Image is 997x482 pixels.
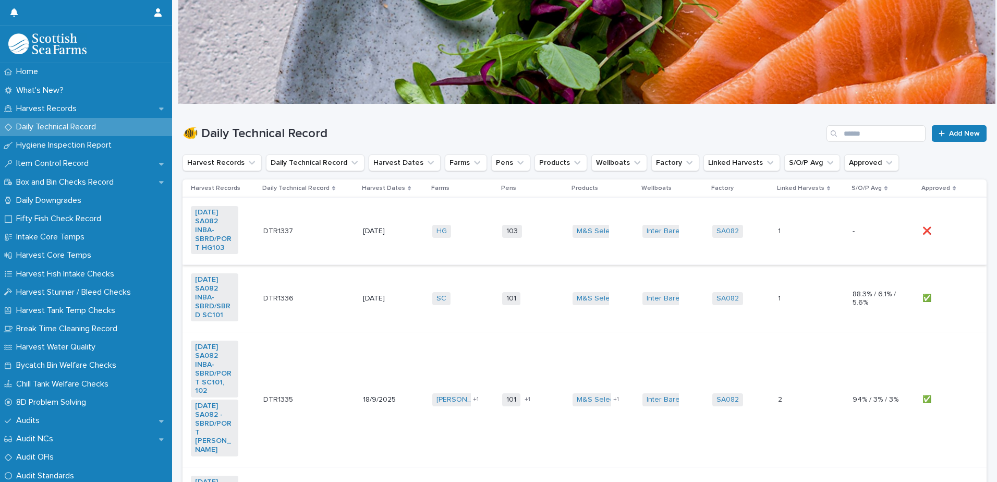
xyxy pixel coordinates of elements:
[12,471,82,481] p: Audit Standards
[363,227,410,236] p: [DATE]
[12,434,62,444] p: Audit NCs
[853,290,900,308] p: 88.3% / 6.1% / 5.6%
[431,183,449,194] p: Farms
[12,86,72,95] p: What's New?
[195,275,234,319] a: [DATE] SA082 INBA-SBRD/SBRD SC101
[784,154,840,171] button: S/O/P Avg
[436,395,493,404] a: [PERSON_NAME]
[363,395,410,404] p: 18/9/2025
[191,183,240,194] p: Harvest Records
[183,198,987,265] tr: [DATE] SA082 INBA-SBRD/PORT HG103 DTR1337DTR1337 [DATE]HG 103M&S Select Inter Barents SA082 11 -❌❌
[922,393,933,404] p: ✅
[502,393,520,406] span: 101
[491,154,530,171] button: Pens
[12,232,93,242] p: Intake Core Temps
[12,196,90,206] p: Daily Downgrades
[922,292,933,303] p: ✅
[922,225,933,236] p: ❌
[263,225,295,236] p: DTR1337
[641,183,672,194] p: Wellboats
[921,183,950,194] p: Approved
[183,126,822,141] h1: 🐠 Daily Technical Record
[266,154,364,171] button: Daily Technical Record
[12,452,62,462] p: Audit OFIs
[716,227,739,236] a: SA082
[591,154,647,171] button: Wellboats
[473,396,479,403] span: + 1
[8,33,87,54] img: mMrefqRFQpe26GRNOUkG
[647,294,690,303] a: Inter Barents
[12,306,124,316] p: Harvest Tank Temp Checks
[195,208,234,252] a: [DATE] SA082 INBA-SBRD/PORT HG103
[613,396,619,403] span: + 1
[12,360,125,370] p: Bycatch Bin Welfare Checks
[363,294,410,303] p: [DATE]
[369,154,441,171] button: Harvest Dates
[703,154,780,171] button: Linked Harvests
[826,125,926,142] input: Search
[263,292,296,303] p: DTR1336
[183,154,262,171] button: Harvest Records
[852,183,882,194] p: S/O/P Avg
[12,397,94,407] p: 8D Problem Solving
[572,183,598,194] p: Products
[12,416,48,426] p: Audits
[263,393,295,404] p: DTR1335
[195,402,234,454] a: [DATE] SA082 -SBRD/PORT [PERSON_NAME]
[183,332,987,467] tr: [DATE] SA082 INBA-SBRD/PORT SC101, 102 [DATE] SA082 -SBRD/PORT [PERSON_NAME] DTR1335DTR1335 18/9/...
[195,343,234,395] a: [DATE] SA082 INBA-SBRD/PORT SC101, 102
[577,395,616,404] a: M&S Select
[262,183,330,194] p: Daily Technical Record
[12,250,100,260] p: Harvest Core Temps
[853,395,900,404] p: 94% / 3% / 3%
[12,342,104,352] p: Harvest Water Quality
[778,292,783,303] p: 1
[777,183,824,194] p: Linked Harvests
[12,324,126,334] p: Break Time Cleaning Record
[932,125,987,142] a: Add New
[501,183,516,194] p: Pens
[577,227,616,236] a: M&S Select
[716,294,739,303] a: SA082
[651,154,699,171] button: Factory
[12,269,123,279] p: Harvest Fish Intake Checks
[445,154,487,171] button: Farms
[577,294,616,303] a: M&S Select
[525,396,530,403] span: + 1
[711,183,734,194] p: Factory
[12,67,46,77] p: Home
[778,225,783,236] p: 1
[502,292,520,305] span: 101
[12,214,110,224] p: Fifty Fish Check Record
[436,227,447,236] a: HG
[12,140,120,150] p: Hygiene Inspection Report
[778,393,784,404] p: 2
[12,104,85,114] p: Harvest Records
[853,227,900,236] p: -
[647,227,690,236] a: Inter Barents
[183,265,987,332] tr: [DATE] SA082 INBA-SBRD/SBRD SC101 DTR1336DTR1336 [DATE]SC 101M&S Select Inter Barents SA082 11 88...
[12,177,122,187] p: Box and Bin Checks Record
[844,154,899,171] button: Approved
[12,122,104,132] p: Daily Technical Record
[12,379,117,389] p: Chill Tank Welfare Checks
[949,130,980,137] span: Add New
[362,183,405,194] p: Harvest Dates
[12,159,97,168] p: Item Control Record
[502,225,522,238] span: 103
[647,395,690,404] a: Inter Barents
[436,294,446,303] a: SC
[12,287,139,297] p: Harvest Stunner / Bleed Checks
[716,395,739,404] a: SA082
[534,154,587,171] button: Products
